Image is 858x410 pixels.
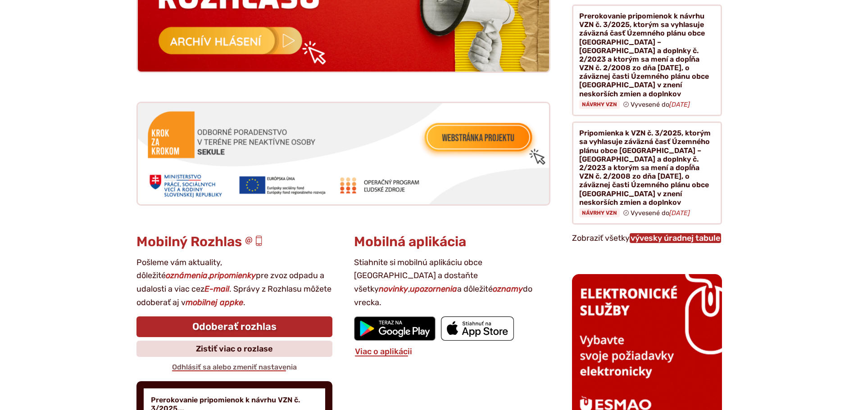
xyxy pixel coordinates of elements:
a: Viac o aplikácii [354,347,413,356]
strong: novinky [379,284,408,294]
strong: upozornenia [410,284,457,294]
a: Odoberať rozhlas [136,316,333,337]
a: Pripomienka k VZN č. 3/2025, ktorým sa vyhlasuje záväzná časť Územného plánu obce [GEOGRAPHIC_DAT... [572,122,722,225]
p: Zobraziť všetky [572,232,722,245]
a: Zistiť viac o rozlase [136,341,333,357]
a: Zobraziť celú úradnú tabuľu [630,233,721,243]
a: Prerokovanie pripomienok k návrhu VZN č. 3/2025, ktorým sa vyhlasuje záväzná časť Územného plánu ... [572,5,722,116]
strong: pripomienky [209,270,256,280]
strong: E-mail [204,284,229,294]
p: Stiahnite si mobilnú aplikáciu obce [GEOGRAPHIC_DATA] a dostaňte všetky , a dôležité do vrecka. [354,256,550,310]
img: Prejsť na mobilnú aplikáciu Sekule v App Store [441,316,514,341]
h3: Mobilná aplikácia [354,234,550,249]
p: Pošleme vám aktuality, dôležité , pre zvoz odpadu a udalosti a viac cez . Správy z Rozhlasu môžet... [136,256,333,310]
a: Odhlásiť sa alebo zmeniť nastavenia [171,363,298,371]
strong: mobilnej appke [186,297,243,307]
img: Prejsť na mobilnú aplikáciu Sekule v službe Google Play [354,316,436,341]
strong: oznamy [493,284,523,294]
strong: oznámenia [166,270,208,280]
h3: Mobilný Rozhlas [136,234,333,249]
